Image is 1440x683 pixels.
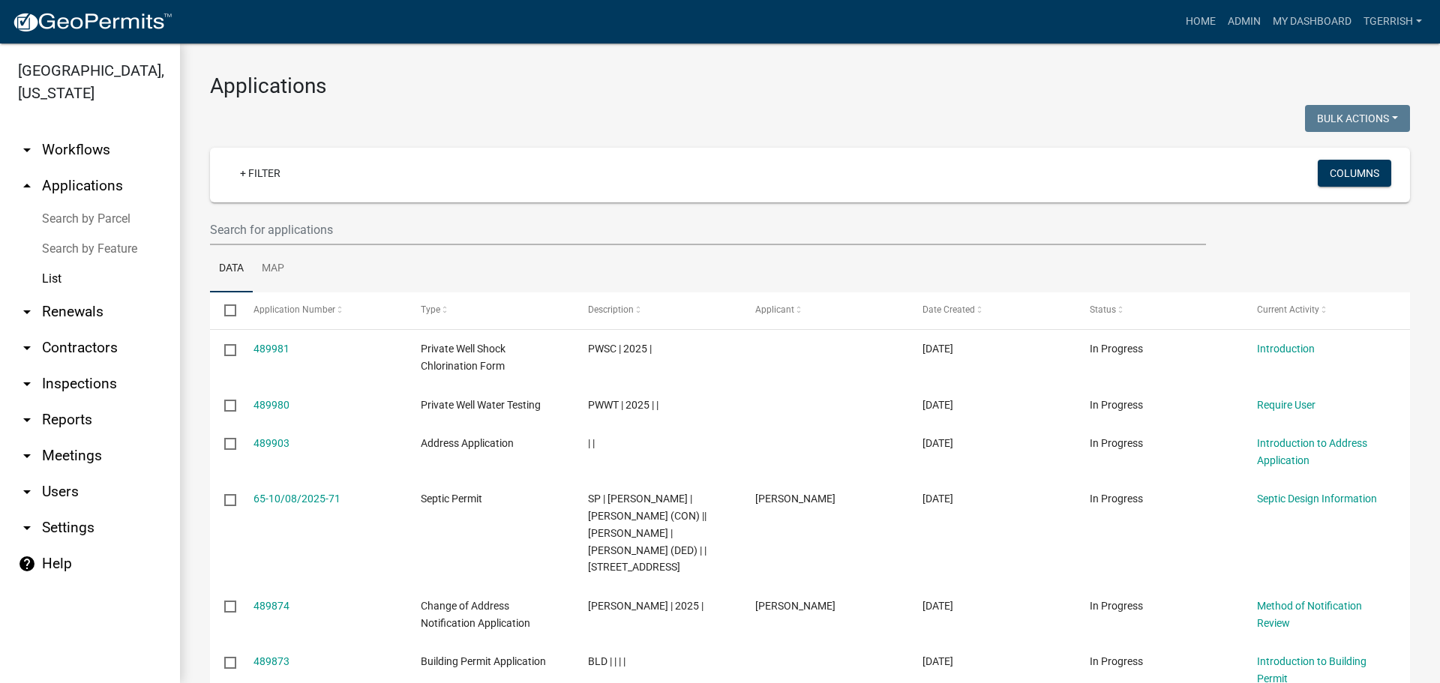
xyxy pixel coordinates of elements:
span: Status [1090,304,1116,315]
i: arrow_drop_down [18,519,36,537]
span: BLD | | | | [588,655,625,667]
span: COAN | 2025 | [588,600,703,612]
span: In Progress [1090,655,1143,667]
span: In Progress [1090,600,1143,612]
span: Address Application [421,437,514,449]
datatable-header-cell: Description [574,292,741,328]
span: In Progress [1090,437,1143,449]
datatable-header-cell: Application Number [238,292,406,328]
span: 10/08/2025 [922,655,953,667]
i: help [18,555,36,573]
a: Admin [1222,7,1267,36]
span: PWSC | 2025 | [588,343,652,355]
h3: Applications [210,73,1410,99]
span: Private Well Water Testing [421,399,541,411]
datatable-header-cell: Date Created [908,292,1075,328]
datatable-header-cell: Type [406,292,573,328]
a: Method of Notification Review [1257,600,1362,629]
a: Introduction to Address Application [1257,437,1367,466]
a: 489980 [253,399,289,411]
span: Type [421,304,440,315]
span: SP | Long, Philip | Long, Shaylyn (CON) || Wiarda, Merlyn | Wiarda, Collette (DED) | | 1036 CARDI... [588,493,706,573]
a: Septic Design Information [1257,493,1377,505]
button: Bulk Actions [1305,105,1410,132]
span: 10/08/2025 [922,600,953,612]
a: 489981 [253,343,289,355]
a: + Filter [228,160,292,187]
i: arrow_drop_down [18,483,36,501]
span: Description [588,304,634,315]
span: Kelsey Chaplin [755,600,835,612]
span: In Progress [1090,343,1143,355]
span: Private Well Shock Chlorination Form [421,343,505,372]
span: 10/08/2025 [922,493,953,505]
input: Search for applications [210,214,1206,245]
span: In Progress [1090,493,1143,505]
button: Columns [1318,160,1391,187]
i: arrow_drop_down [18,141,36,159]
datatable-header-cell: Applicant [741,292,908,328]
a: Introduction [1257,343,1315,355]
a: Home [1180,7,1222,36]
span: In Progress [1090,399,1143,411]
i: arrow_drop_down [18,339,36,357]
span: Applicant [755,304,794,315]
span: 10/08/2025 [922,399,953,411]
a: 65-10/08/2025-71 [253,493,340,505]
a: 489873 [253,655,289,667]
span: Dan Tilkes [755,493,835,505]
span: Application Number [253,304,335,315]
span: 10/08/2025 [922,437,953,449]
a: 489903 [253,437,289,449]
i: arrow_drop_down [18,303,36,321]
a: TGERRISH [1357,7,1428,36]
span: PWWT | 2025 | | [588,399,658,411]
a: Require User [1257,399,1315,411]
a: Data [210,245,253,293]
i: arrow_drop_down [18,411,36,429]
span: Septic Permit [421,493,482,505]
datatable-header-cell: Current Activity [1243,292,1410,328]
datatable-header-cell: Status [1075,292,1243,328]
i: arrow_drop_down [18,447,36,465]
a: 489874 [253,600,289,612]
span: Building Permit Application [421,655,546,667]
a: My Dashboard [1267,7,1357,36]
i: arrow_drop_up [18,177,36,195]
span: | | [588,437,595,449]
a: Map [253,245,293,293]
i: arrow_drop_down [18,375,36,393]
span: 10/08/2025 [922,343,953,355]
datatable-header-cell: Select [210,292,238,328]
span: Date Created [922,304,975,315]
span: Change of Address Notification Application [421,600,530,629]
span: Current Activity [1257,304,1319,315]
